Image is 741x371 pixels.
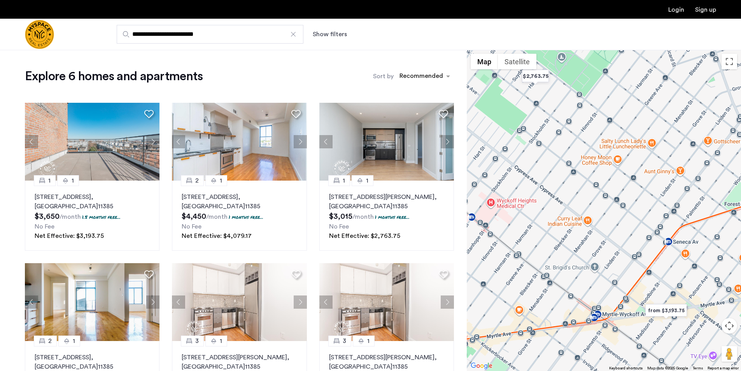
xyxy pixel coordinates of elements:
span: Map data ©2025 Google [647,366,688,370]
p: [STREET_ADDRESS] 11385 [182,192,297,211]
img: Google [469,361,494,371]
button: Keyboard shortcuts [609,366,643,371]
p: 1 months free... [229,214,263,220]
button: Map camera controls [722,318,737,334]
img: 1990_638155523145691057.jpeg [25,263,160,341]
div: from $3,193.75 [642,302,690,319]
button: Previous apartment [25,295,38,309]
p: [STREET_ADDRESS] 11385 [35,192,150,211]
span: 1 [343,176,345,185]
img: 1995_638651379304634098.jpeg [319,263,454,341]
a: Registration [695,7,716,13]
sub: /month [60,214,81,220]
img: 1995_638651379304634098.jpeg [172,263,307,341]
p: 1.5 months free... [82,214,121,220]
span: $3,015 [329,213,352,220]
button: Next apartment [294,135,307,148]
button: Next apartment [146,135,159,148]
button: Previous apartment [172,135,185,148]
a: Login [668,7,684,13]
p: [STREET_ADDRESS][PERSON_NAME] 11385 [329,192,444,211]
button: Next apartment [441,295,454,309]
button: Show satellite imagery [498,54,536,69]
input: Apartment Search [117,25,303,44]
sub: /month [352,214,374,220]
a: Report a map error [708,366,739,371]
a: Open this area in Google Maps (opens a new window) [469,361,494,371]
button: Next apartment [294,295,307,309]
span: 1 [367,336,370,346]
span: No Fee [329,223,349,230]
span: 2 [48,336,52,346]
ng-select: sort-apartment [396,69,454,83]
img: 1997_638221932737223082.jpeg [172,103,307,181]
span: 1 [220,176,222,185]
button: Previous apartment [25,135,38,148]
button: Previous apartment [319,295,333,309]
label: Sort by [373,72,394,81]
a: Terms (opens in new tab) [693,366,703,371]
img: logo [25,20,54,49]
span: 3 [195,336,199,346]
div: Recommended [398,71,443,83]
a: 11[STREET_ADDRESS][PERSON_NAME], [GEOGRAPHIC_DATA]113851 months free...No FeeNet Effective: $2,76... [319,181,454,251]
span: 3 [343,336,346,346]
button: Previous apartment [172,295,185,309]
img: 1996_638385349928438804.png [319,103,454,181]
span: 1 [72,176,74,185]
span: Net Effective: $3,193.75 [35,233,104,239]
button: Previous apartment [319,135,333,148]
button: Next apartment [441,135,454,148]
a: Cazamio Logo [25,20,54,49]
span: Net Effective: $2,763.75 [329,233,400,239]
span: 1 [48,176,51,185]
div: $2,763.75 [519,67,552,85]
span: 1 [366,176,368,185]
span: 1 [73,336,75,346]
button: Show street map [471,54,498,69]
button: Next apartment [146,295,159,309]
button: Drag Pegman onto the map to open Street View [722,346,737,362]
button: Toggle fullscreen view [722,54,737,69]
span: Net Effective: $4,079.17 [182,233,252,239]
span: 1 [220,336,222,346]
span: $4,450 [182,213,206,220]
a: 11[STREET_ADDRESS], [GEOGRAPHIC_DATA]113851.5 months free...No FeeNet Effective: $3,193.75 [25,181,159,251]
a: 21[STREET_ADDRESS], [GEOGRAPHIC_DATA]113851 months free...No FeeNet Effective: $4,079.17 [172,181,307,251]
span: No Fee [35,223,54,230]
h1: Explore 6 homes and apartments [25,69,203,84]
sub: /month [206,214,228,220]
p: 1 months free... [375,214,410,220]
span: 2 [195,176,199,185]
span: No Fee [182,223,201,230]
img: 1997_638478547404729669.png [25,103,160,181]
span: $3,650 [35,213,60,220]
button: Show or hide filters [313,30,347,39]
